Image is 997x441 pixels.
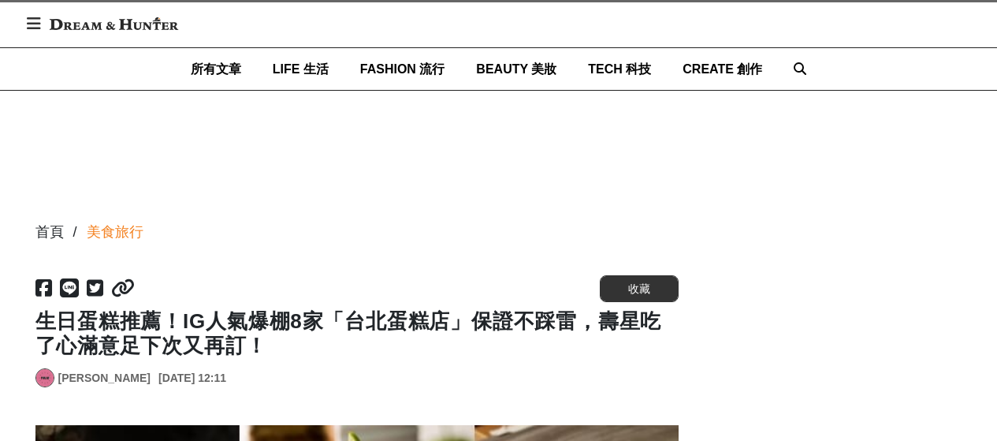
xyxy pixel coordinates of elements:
[73,222,77,243] div: /
[588,62,651,76] span: TECH 科技
[35,309,679,358] h1: 生日蛋糕推薦！IG人氣爆棚8家「台北蛋糕店」保證不踩雷，壽星吃了心滿意足下次又再訂！
[42,9,186,38] img: Dream & Hunter
[36,369,54,387] img: Avatar
[191,62,241,76] span: 所有文章
[158,370,226,387] div: [DATE] 12:11
[58,370,151,387] a: [PERSON_NAME]
[273,48,329,90] a: LIFE 生活
[360,48,445,90] a: FASHION 流行
[35,368,54,387] a: Avatar
[191,48,241,90] a: 所有文章
[476,62,556,76] span: BEAUTY 美妝
[87,222,143,243] a: 美食旅行
[683,62,762,76] span: CREATE 創作
[588,48,651,90] a: TECH 科技
[476,48,556,90] a: BEAUTY 美妝
[360,62,445,76] span: FASHION 流行
[600,275,679,302] button: 收藏
[35,222,64,243] div: 首頁
[273,62,329,76] span: LIFE 生活
[683,48,762,90] a: CREATE 創作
